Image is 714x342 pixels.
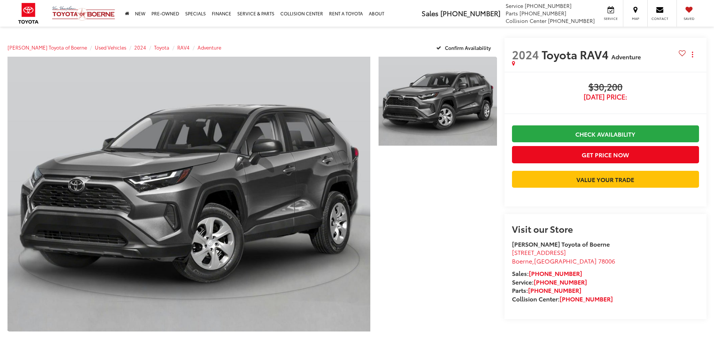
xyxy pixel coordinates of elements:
[432,41,497,54] button: Confirm Availability
[512,93,699,101] span: [DATE] Price:
[512,46,539,62] span: 2024
[681,16,697,21] span: Saved
[177,44,190,51] a: RAV4
[512,256,615,265] span: ,
[560,294,613,303] a: [PHONE_NUMBER]
[512,125,699,142] a: Check Availability
[611,52,641,61] span: Adventure
[519,9,566,17] span: [PHONE_NUMBER]
[7,44,87,51] a: [PERSON_NAME] Toyota of Boerne
[512,269,582,277] strong: Sales:
[692,51,693,57] span: dropdown dots
[598,256,615,265] span: 78006
[4,55,374,333] img: 2024 Toyota RAV4 Adventure
[52,6,115,21] img: Vic Vaughan Toyota of Boerne
[686,48,699,61] button: Actions
[377,56,498,146] img: 2024 Toyota RAV4 Adventure
[506,2,523,9] span: Service
[525,2,572,9] span: [PHONE_NUMBER]
[512,294,613,303] strong: Collision Center:
[154,44,169,51] a: Toyota
[512,82,699,93] span: $30,200
[651,16,668,21] span: Contact
[528,286,581,294] a: [PHONE_NUMBER]
[512,146,699,163] button: Get Price Now
[548,17,595,24] span: [PHONE_NUMBER]
[445,44,491,51] span: Confirm Availability
[134,44,146,51] a: 2024
[512,277,587,286] strong: Service:
[95,44,126,51] a: Used Vehicles
[422,8,439,18] span: Sales
[512,240,610,248] strong: [PERSON_NAME] Toyota of Boerne
[534,256,597,265] span: [GEOGRAPHIC_DATA]
[506,17,546,24] span: Collision Center
[512,248,566,256] span: [STREET_ADDRESS]
[529,269,582,277] a: [PHONE_NUMBER]
[512,286,581,294] strong: Parts:
[7,57,370,331] a: Expand Photo 0
[512,248,615,265] a: [STREET_ADDRESS] Boerne,[GEOGRAPHIC_DATA] 78006
[379,57,497,146] a: Expand Photo 1
[512,256,532,265] span: Boerne
[542,46,611,62] span: Toyota RAV4
[512,171,699,188] a: Value Your Trade
[534,277,587,286] a: [PHONE_NUMBER]
[506,9,518,17] span: Parts
[627,16,644,21] span: Map
[602,16,619,21] span: Service
[198,44,221,51] a: Adventure
[512,224,699,234] h2: Visit our Store
[440,8,500,18] span: [PHONE_NUMBER]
